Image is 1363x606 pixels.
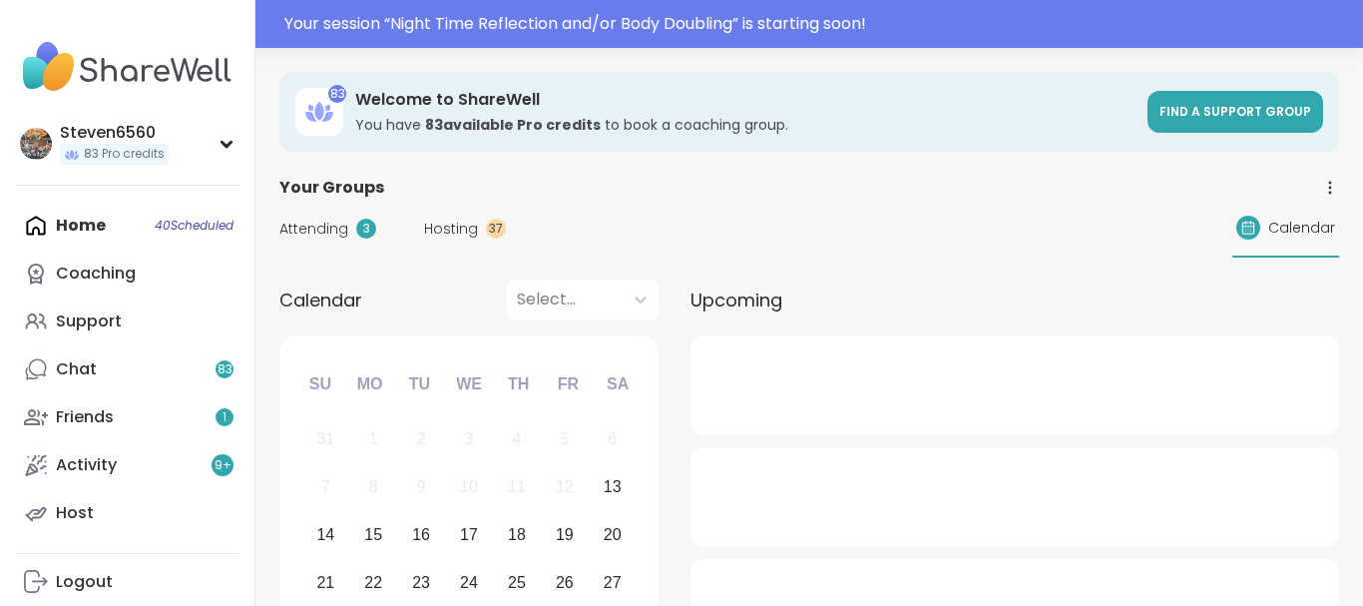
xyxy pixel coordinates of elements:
div: 16 [412,521,430,548]
div: 23 [412,569,430,596]
div: Choose Monday, September 22nd, 2025 [352,561,395,604]
div: Support [56,310,122,332]
div: Not available Friday, September 5th, 2025 [543,418,586,461]
div: 26 [556,569,574,596]
div: Choose Thursday, September 18th, 2025 [496,514,539,557]
div: Choose Saturday, September 27th, 2025 [591,561,634,604]
div: 9 [417,473,426,500]
div: 8 [369,473,378,500]
div: 7 [321,473,330,500]
div: Friends [56,406,114,428]
div: 15 [364,521,382,548]
div: 20 [604,521,622,548]
div: 83 [328,85,346,103]
span: Your Groups [279,176,384,200]
a: Host [16,489,238,537]
div: 5 [560,425,569,452]
div: 4 [512,425,521,452]
div: Choose Saturday, September 13th, 2025 [591,466,634,509]
div: 21 [316,569,334,596]
div: 12 [556,473,574,500]
div: Th [497,362,541,406]
div: 3 [465,425,474,452]
div: 22 [364,569,382,596]
div: Tu [397,362,441,406]
div: 3 [356,219,376,239]
span: Calendar [1268,218,1335,239]
div: 37 [486,219,506,239]
span: Attending [279,219,348,240]
span: Find a support group [1159,103,1311,120]
div: Su [298,362,342,406]
div: Not available Wednesday, September 3rd, 2025 [448,418,491,461]
div: Choose Wednesday, September 17th, 2025 [448,514,491,557]
div: 17 [460,521,478,548]
div: 27 [604,569,622,596]
div: Not available Monday, September 1st, 2025 [352,418,395,461]
span: 83 Pro credits [84,146,165,163]
div: 19 [556,521,574,548]
div: Mo [347,362,391,406]
div: 14 [316,521,334,548]
div: Chat [56,358,97,380]
h3: You have to book a coaching group. [355,115,1136,135]
div: Choose Wednesday, September 24th, 2025 [448,561,491,604]
div: Not available Tuesday, September 2nd, 2025 [400,418,443,461]
div: 10 [460,473,478,500]
div: Choose Friday, September 26th, 2025 [543,561,586,604]
a: Friends1 [16,393,238,441]
div: Not available Thursday, September 11th, 2025 [496,466,539,509]
a: Chat83 [16,345,238,393]
span: Calendar [279,287,362,313]
div: Fr [546,362,590,406]
div: Activity [56,454,117,476]
img: ShareWell Nav Logo [16,32,238,102]
div: 24 [460,569,478,596]
div: Choose Saturday, September 20th, 2025 [591,514,634,557]
div: 25 [508,569,526,596]
div: Not available Friday, September 12th, 2025 [543,466,586,509]
span: Hosting [424,219,478,240]
a: Activity9+ [16,441,238,489]
span: 1 [223,409,227,426]
div: 18 [508,521,526,548]
div: Not available Sunday, August 31st, 2025 [304,418,347,461]
a: Find a support group [1147,91,1323,133]
div: 31 [316,425,334,452]
div: Your session “ Night Time Reflection and/or Body Doubling ” is starting soon! [284,12,1351,36]
b: 83 available Pro credit s [425,115,601,135]
div: Not available Wednesday, September 10th, 2025 [448,466,491,509]
div: We [447,362,491,406]
div: Choose Sunday, September 21st, 2025 [304,561,347,604]
div: 13 [604,473,622,500]
div: 2 [417,425,426,452]
div: Choose Tuesday, September 16th, 2025 [400,514,443,557]
a: Coaching [16,250,238,298]
div: Choose Monday, September 15th, 2025 [352,514,395,557]
div: Steven6560 [60,122,169,144]
div: Sa [596,362,640,406]
div: Not available Saturday, September 6th, 2025 [591,418,634,461]
div: Not available Tuesday, September 9th, 2025 [400,466,443,509]
div: Choose Sunday, September 14th, 2025 [304,514,347,557]
div: Choose Thursday, September 25th, 2025 [496,561,539,604]
div: Coaching [56,263,136,285]
a: Support [16,298,238,345]
span: 83 [218,361,232,378]
a: Logout [16,558,238,606]
div: Not available Monday, September 8th, 2025 [352,466,395,509]
div: Host [56,502,94,524]
div: Not available Thursday, September 4th, 2025 [496,418,539,461]
img: Steven6560 [20,128,52,160]
div: Logout [56,571,113,593]
span: Upcoming [690,287,782,313]
div: 6 [608,425,617,452]
span: 9 + [215,457,231,474]
div: 11 [508,473,526,500]
h3: Welcome to ShareWell [355,89,1136,111]
div: 1 [369,425,378,452]
div: Not available Sunday, September 7th, 2025 [304,466,347,509]
div: Choose Friday, September 19th, 2025 [543,514,586,557]
div: Choose Tuesday, September 23rd, 2025 [400,561,443,604]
